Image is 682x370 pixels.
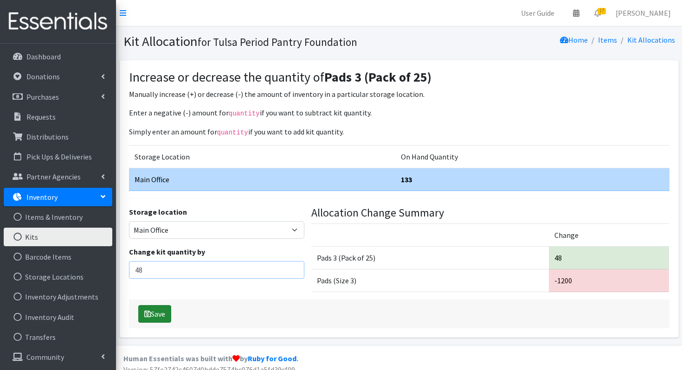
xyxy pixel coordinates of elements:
label: Change kit quantity by [129,246,205,257]
code: quantity [217,129,248,136]
p: Requests [26,112,56,121]
button: Save [138,305,171,323]
a: Distributions [4,128,112,146]
td: 48 [549,246,669,269]
a: Purchases [4,88,112,106]
td: Change [549,223,669,246]
span: 17 [598,8,606,14]
a: Ruby for Good [248,354,296,363]
a: Kits [4,228,112,246]
a: Kit Allocations [627,35,675,45]
td: Main Office [129,168,395,191]
a: Donations [4,67,112,86]
h1: Kit Allocation [123,33,396,50]
td: Pads 3 (Pack of 25) [311,246,549,269]
p: Community [26,352,64,362]
a: User Guide [514,4,562,22]
p: Enter a negative (-) amount for if you want to subtract kit quantity. [129,107,669,119]
p: Simply enter an amount for if you want to add kit quantity. [129,126,669,138]
a: Inventory Adjustments [4,287,112,306]
a: 17 [587,4,608,22]
a: Inventory [4,188,112,206]
strong: 133 [401,175,412,184]
a: Requests [4,108,112,126]
p: Pick Ups & Deliveries [26,152,92,161]
p: Dashboard [26,52,61,61]
td: -1200 [549,269,669,292]
a: [PERSON_NAME] [608,4,678,22]
code: quantity [229,110,260,117]
p: Partner Agencies [26,172,81,181]
a: Storage Locations [4,268,112,286]
p: Inventory [26,192,58,202]
td: On Hand Quantity [395,146,669,168]
a: Pick Ups & Deliveries [4,147,112,166]
a: Inventory Audit [4,308,112,326]
a: Barcode Items [4,248,112,266]
a: Community [4,348,112,366]
a: Dashboard [4,47,112,66]
td: Pads (Size 3) [311,269,549,292]
p: Donations [26,72,60,81]
a: Transfers [4,328,112,346]
small: for Tulsa Period Pantry Foundation [198,35,357,49]
strong: Pads 3 (Pack of 25) [324,69,431,85]
a: Items [598,35,617,45]
h4: Allocation Change Summary [311,206,669,220]
a: Items & Inventory [4,208,112,226]
h3: Increase or decrease the quantity of [129,70,669,85]
a: Partner Agencies [4,167,112,186]
strong: Human Essentials was built with by . [123,354,298,363]
a: Home [560,35,588,45]
p: Distributions [26,132,69,141]
img: HumanEssentials [4,6,112,37]
p: Purchases [26,92,59,102]
p: Manually increase (+) or decrease (-) the amount of inventory in a particular storage location. [129,89,669,100]
td: Storage Location [129,146,395,168]
label: Storage location [129,206,187,217]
